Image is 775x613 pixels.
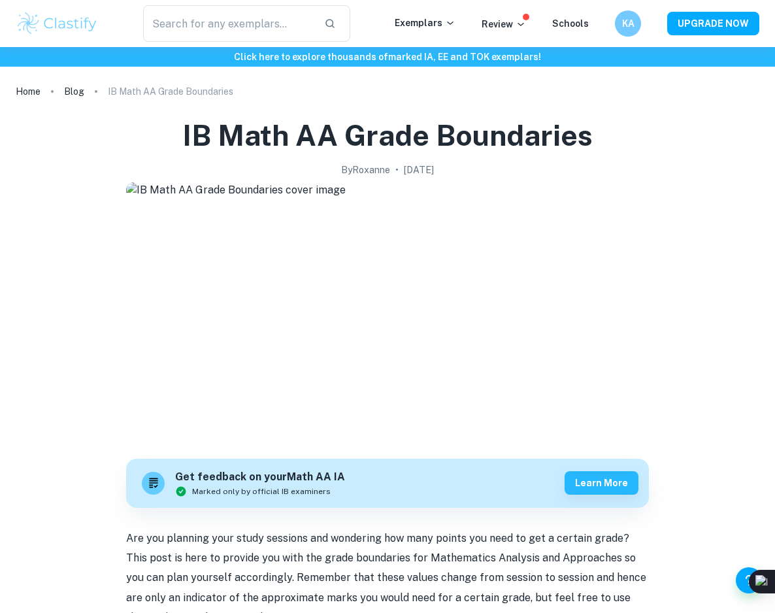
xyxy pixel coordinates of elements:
a: Get feedback on yourMath AA IAMarked only by official IB examinersLearn more [126,459,649,508]
button: UPGRADE NOW [667,12,759,35]
h1: IB Math AA Grade Boundaries [182,116,593,155]
button: Help and Feedback [736,567,762,593]
p: IB Math AA Grade Boundaries [108,84,233,99]
h2: [DATE] [404,163,434,177]
h6: KA [621,16,636,31]
img: Clastify logo [16,10,99,37]
h6: Click here to explore thousands of marked IA, EE and TOK exemplars ! [3,50,772,64]
a: Blog [64,82,84,101]
h6: Get feedback on your Math AA IA [175,469,345,486]
a: Home [16,82,41,101]
p: Exemplars [395,16,455,30]
h2: By Roxanne [341,163,390,177]
img: IB Math AA Grade Boundaries cover image [126,182,649,444]
input: Search for any exemplars... [143,5,314,42]
button: KA [615,10,641,37]
button: Learn more [565,471,638,495]
a: Schools [552,18,589,29]
p: Review [482,17,526,31]
p: • [395,163,399,177]
span: Marked only by official IB examiners [192,486,331,497]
